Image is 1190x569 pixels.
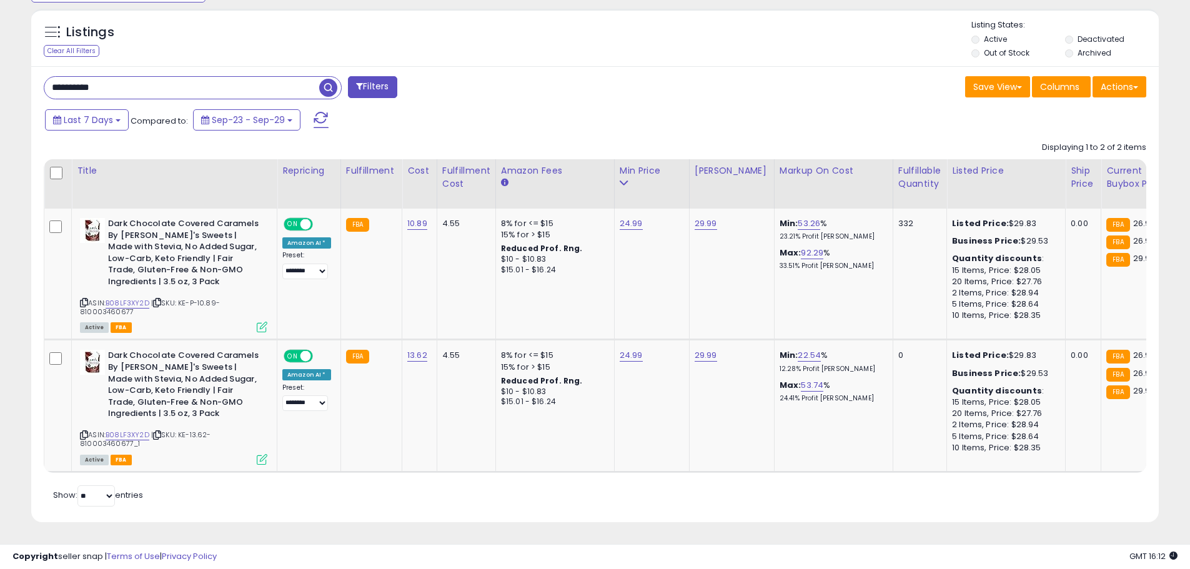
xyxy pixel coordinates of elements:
[311,351,331,362] span: OFF
[1106,218,1129,232] small: FBA
[501,254,605,265] div: $10 - $10.83
[501,397,605,407] div: $15.01 - $16.24
[780,247,801,259] b: Max:
[1133,235,1156,247] span: 26.99
[108,218,260,290] b: Dark Chocolate Covered Caramels By [PERSON_NAME]'s Sweets | Made with Stevia, No Added Sugar, Low...
[501,229,605,240] div: 15% for > $15
[695,349,717,362] a: 29.99
[952,299,1056,310] div: 5 Items, Price: $28.64
[780,349,798,361] b: Min:
[780,380,883,403] div: %
[952,265,1056,276] div: 15 Items, Price: $28.05
[798,349,821,362] a: 22.54
[952,385,1042,397] b: Quantity discounts
[952,419,1056,430] div: 2 Items, Price: $28.94
[311,219,331,230] span: OFF
[77,164,272,177] div: Title
[346,350,369,364] small: FBA
[348,76,397,98] button: Filters
[80,298,220,317] span: | SKU: KE-P-10.89-810003460677
[442,164,490,190] div: Fulfillment Cost
[53,489,143,501] span: Show: entries
[12,550,58,562] strong: Copyright
[162,550,217,562] a: Privacy Policy
[898,218,937,229] div: 332
[695,164,769,177] div: [PERSON_NAME]
[80,218,267,331] div: ASIN:
[620,217,643,230] a: 24.99
[407,349,427,362] a: 13.62
[952,350,1056,361] div: $29.83
[780,164,888,177] div: Markup on Cost
[984,34,1007,44] label: Active
[501,177,508,189] small: Amazon Fees.
[952,235,1056,247] div: $29.53
[1133,217,1156,229] span: 26.99
[952,253,1056,264] div: :
[952,442,1056,453] div: 10 Items, Price: $28.35
[780,217,798,229] b: Min:
[1078,47,1111,58] label: Archived
[1071,350,1091,361] div: 0.00
[1032,76,1091,97] button: Columns
[984,47,1029,58] label: Out of Stock
[1071,218,1091,229] div: 0.00
[346,164,397,177] div: Fulfillment
[1133,385,1156,397] span: 29.99
[80,218,105,243] img: 41HJYcgmo+S._SL40_.jpg
[501,243,583,254] b: Reduced Prof. Rng.
[952,367,1021,379] b: Business Price:
[501,265,605,275] div: $15.01 - $16.24
[780,247,883,270] div: %
[780,218,883,241] div: %
[64,114,113,126] span: Last 7 Days
[407,164,432,177] div: Cost
[407,217,427,230] a: 10.89
[952,431,1056,442] div: 5 Items, Price: $28.64
[111,322,132,333] span: FBA
[212,114,285,126] span: Sep-23 - Sep-29
[952,349,1009,361] b: Listed Price:
[106,430,149,440] a: B08LF3XY2D
[798,217,820,230] a: 53.26
[45,109,129,131] button: Last 7 Days
[1106,385,1129,399] small: FBA
[346,218,369,232] small: FBA
[44,45,99,57] div: Clear All Filters
[952,408,1056,419] div: 20 Items, Price: $27.76
[801,379,823,392] a: 53.74
[66,24,114,41] h5: Listings
[780,394,883,403] p: 24.41% Profit [PERSON_NAME]
[1071,164,1096,190] div: Ship Price
[1133,367,1156,379] span: 26.99
[107,550,160,562] a: Terms of Use
[80,430,211,448] span: | SKU: KE-13.62-810003460677_1
[620,349,643,362] a: 24.99
[952,385,1056,397] div: :
[1106,368,1129,382] small: FBA
[501,218,605,229] div: 8% for <= $15
[285,351,300,362] span: ON
[1106,164,1171,190] div: Current Buybox Price
[501,387,605,397] div: $10 - $10.83
[80,350,105,375] img: 41HJYcgmo+S._SL40_.jpg
[952,252,1042,264] b: Quantity discounts
[80,455,109,465] span: All listings currently available for purchase on Amazon
[282,251,331,279] div: Preset:
[1133,252,1156,264] span: 29.99
[282,164,335,177] div: Repricing
[952,164,1060,177] div: Listed Price
[131,115,188,127] span: Compared to:
[108,350,260,422] b: Dark Chocolate Covered Caramels By [PERSON_NAME]'s Sweets | Made with Stevia, No Added Sugar, Low...
[952,397,1056,408] div: 15 Items, Price: $28.05
[952,218,1056,229] div: $29.83
[442,350,486,361] div: 4.55
[898,164,941,190] div: Fulfillable Quantity
[1106,350,1129,364] small: FBA
[1093,76,1146,97] button: Actions
[1042,142,1146,154] div: Displaying 1 to 2 of 2 items
[801,247,823,259] a: 92.29
[898,350,937,361] div: 0
[80,350,267,463] div: ASIN:
[971,19,1159,31] p: Listing States:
